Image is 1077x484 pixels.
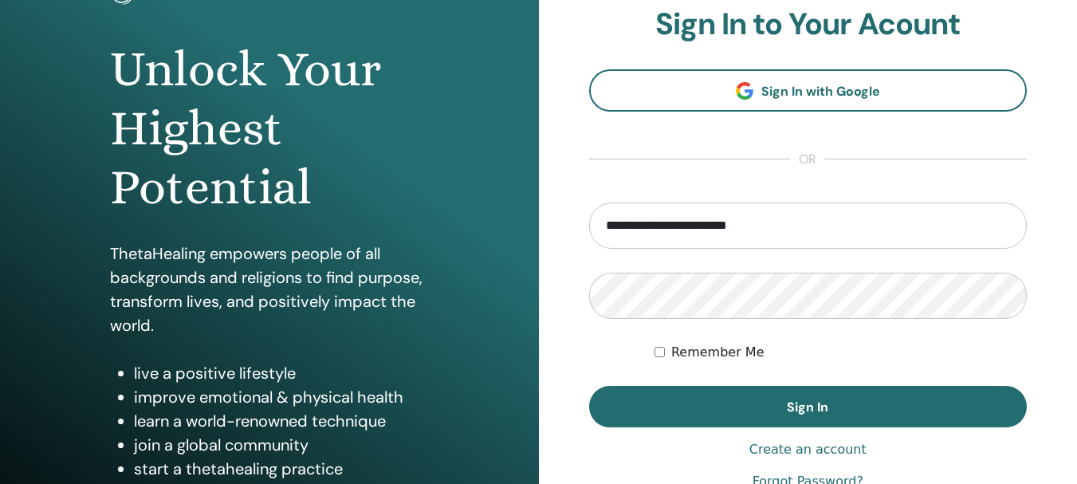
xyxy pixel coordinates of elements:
li: start a thetahealing practice [134,457,429,481]
span: or [791,150,824,169]
li: live a positive lifestyle [134,361,429,385]
h2: Sign In to Your Acount [589,6,1028,43]
li: improve emotional & physical health [134,385,429,409]
span: Sign In [787,399,828,415]
div: Keep me authenticated indefinitely or until I manually logout [654,343,1027,362]
p: ThetaHealing empowers people of all backgrounds and religions to find purpose, transform lives, a... [110,242,429,337]
button: Sign In [589,386,1028,427]
li: join a global community [134,433,429,457]
a: Create an account [749,440,867,459]
a: Sign In with Google [589,69,1028,112]
label: Remember Me [671,343,765,362]
li: learn a world-renowned technique [134,409,429,433]
span: Sign In with Google [761,83,880,100]
h1: Unlock Your Highest Potential [110,40,429,218]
